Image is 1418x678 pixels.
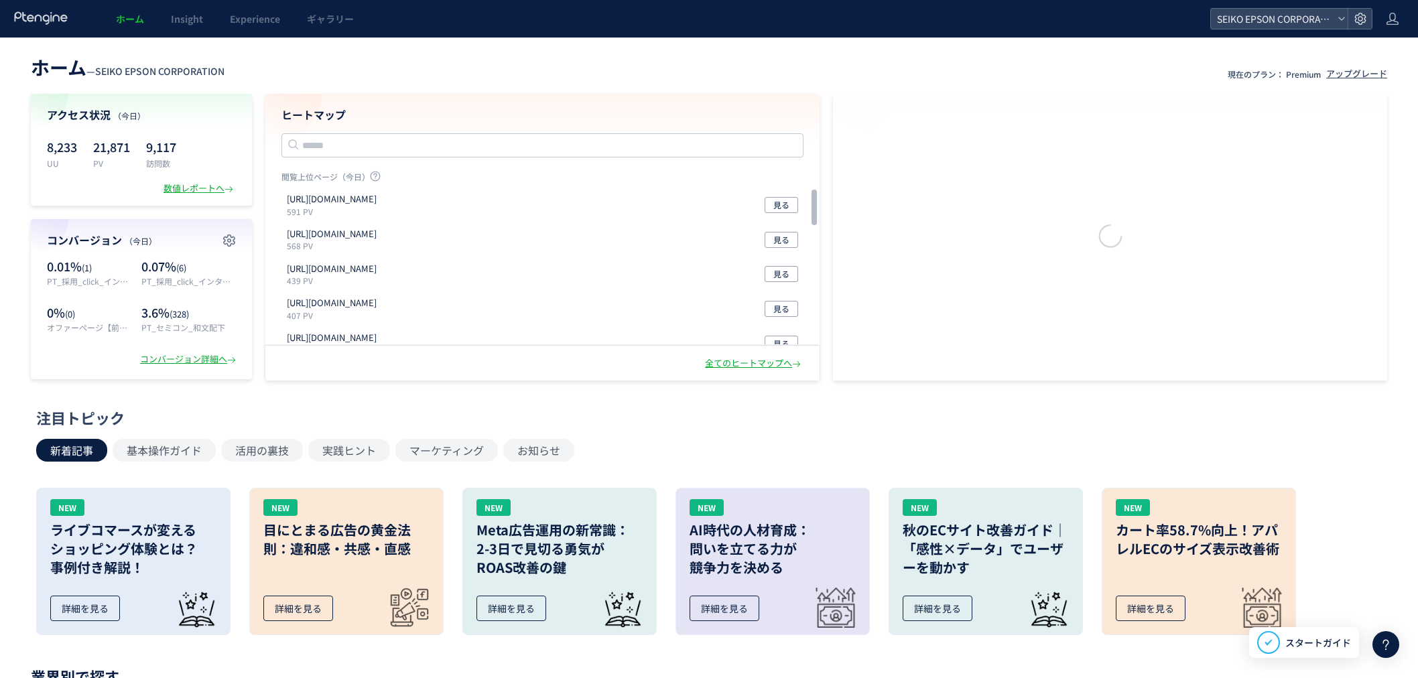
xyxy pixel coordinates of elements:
p: 568 PV [287,240,382,251]
span: （今日） [125,235,157,247]
p: https://store.orient-watch.com [287,332,377,344]
span: 見る [773,197,789,213]
div: コンバージョン詳細へ [140,353,239,366]
div: 詳細を見る [690,596,759,621]
div: 詳細を見る [1116,596,1185,621]
div: NEW [690,499,724,516]
div: 詳細を見る [903,596,972,621]
span: Experience [230,12,280,25]
p: 591 PV [287,206,382,217]
div: NEW [263,499,298,516]
span: ホーム [116,12,144,25]
div: 詳細を見る [263,596,333,621]
button: マーケティング [395,439,498,462]
button: 見る [765,197,798,213]
div: 全てのヒートマップへ [705,357,803,370]
p: UU [47,157,77,169]
a: NEWライブコマースが変えるショッピング体験とは？事例付き解説！詳細を見る [36,488,231,635]
span: 見る [773,266,789,282]
p: 21,871 [93,136,130,157]
p: 閲覧上位ページ（今日） [281,171,803,188]
p: 0% [47,304,135,322]
span: SEIKO EPSON CORPORATION [95,64,224,78]
button: 見る [765,232,798,248]
div: NEW [1116,499,1150,516]
p: PT_セミコン_和文配下 [141,322,236,333]
span: SEIKO EPSON CORPORATION [1213,9,1332,29]
p: PT_採用_click_インターンシップ2025Entry [141,275,236,287]
button: 見る [765,301,798,317]
div: 詳細を見る [50,596,120,621]
p: https://corporate.epson/ja/ [287,228,377,241]
p: PT_採用_click_インターンシップ2025Mypage [47,275,135,287]
span: (1) [82,261,92,274]
div: アップグレード [1326,68,1387,80]
h4: アクセス状況 [47,107,236,123]
a: NEWカート率58.7%向上！アパレルECのサイズ表示改善術詳細を見る [1102,488,1296,635]
span: (0) [65,308,75,320]
h3: 秋のECサイト改善ガイド｜「感性×データ」でユーザーを動かす [903,521,1069,577]
span: (6) [176,261,186,274]
span: (328) [170,308,189,320]
span: 見る [773,232,789,248]
div: NEW [903,499,937,516]
button: 見る [765,336,798,352]
div: NEW [476,499,511,516]
span: 見る [773,336,789,352]
div: NEW [50,499,84,516]
div: 詳細を見る [476,596,546,621]
button: 活用の裏技 [221,439,303,462]
button: お知らせ [503,439,574,462]
span: ホーム [31,54,86,80]
p: 370 PV [287,344,382,356]
p: 現在のプラン： Premium [1228,68,1321,80]
h3: カート率58.7%向上！アパレルECのサイズ表示改善術 [1116,521,1282,558]
button: 基本操作ガイド [113,439,216,462]
a: NEWAI時代の人材育成：問いを立てる力が競争力を決める詳細を見る [675,488,870,635]
p: 407 PV [287,310,382,321]
p: 439 PV [287,275,382,286]
p: 0.07% [141,258,236,275]
p: 8,233 [47,136,77,157]
a: NEW目にとまる広告の黄金法則：違和感・共感・直感詳細を見る [249,488,444,635]
a: NEWMeta広告運用の新常識：2-3日で見切る勇気がROAS改善の鍵詳細を見る [462,488,657,635]
span: （今日） [113,110,145,121]
p: 9,117 [146,136,176,157]
p: 0.01% [47,258,135,275]
div: 注目トピック [36,407,1375,428]
p: PV [93,157,130,169]
h4: ヒートマップ [281,107,803,123]
div: — [31,54,224,80]
p: 訪問数 [146,157,176,169]
p: https://corporate.epson/ja/about/ [287,297,377,310]
span: ギャラリー [307,12,354,25]
p: オファーページ【前後見る用】 [47,322,135,333]
p: https://corporate.epson/en/ [287,193,377,206]
h3: 目にとまる広告の黄金法則：違和感・共感・直感 [263,521,430,558]
p: https://store.orient-watch.com/collections/all [287,263,377,275]
button: 実践ヒント [308,439,390,462]
h4: コンバージョン [47,232,236,248]
button: 新着記事 [36,439,107,462]
span: Insight [171,12,203,25]
button: 見る [765,266,798,282]
h3: AI時代の人材育成： 問いを立てる力が 競争力を決める [690,521,856,577]
p: 3.6% [141,304,236,322]
span: 見る [773,301,789,317]
h3: ライブコマースが変える ショッピング体験とは？ 事例付き解説！ [50,521,216,577]
div: 数値レポートへ [164,182,236,195]
span: スタートガイド [1285,636,1351,650]
a: NEW秋のECサイト改善ガイド｜「感性×データ」でユーザーを動かす詳細を見る [889,488,1083,635]
h3: Meta広告運用の新常識： 2-3日で見切る勇気が ROAS改善の鍵 [476,521,643,577]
